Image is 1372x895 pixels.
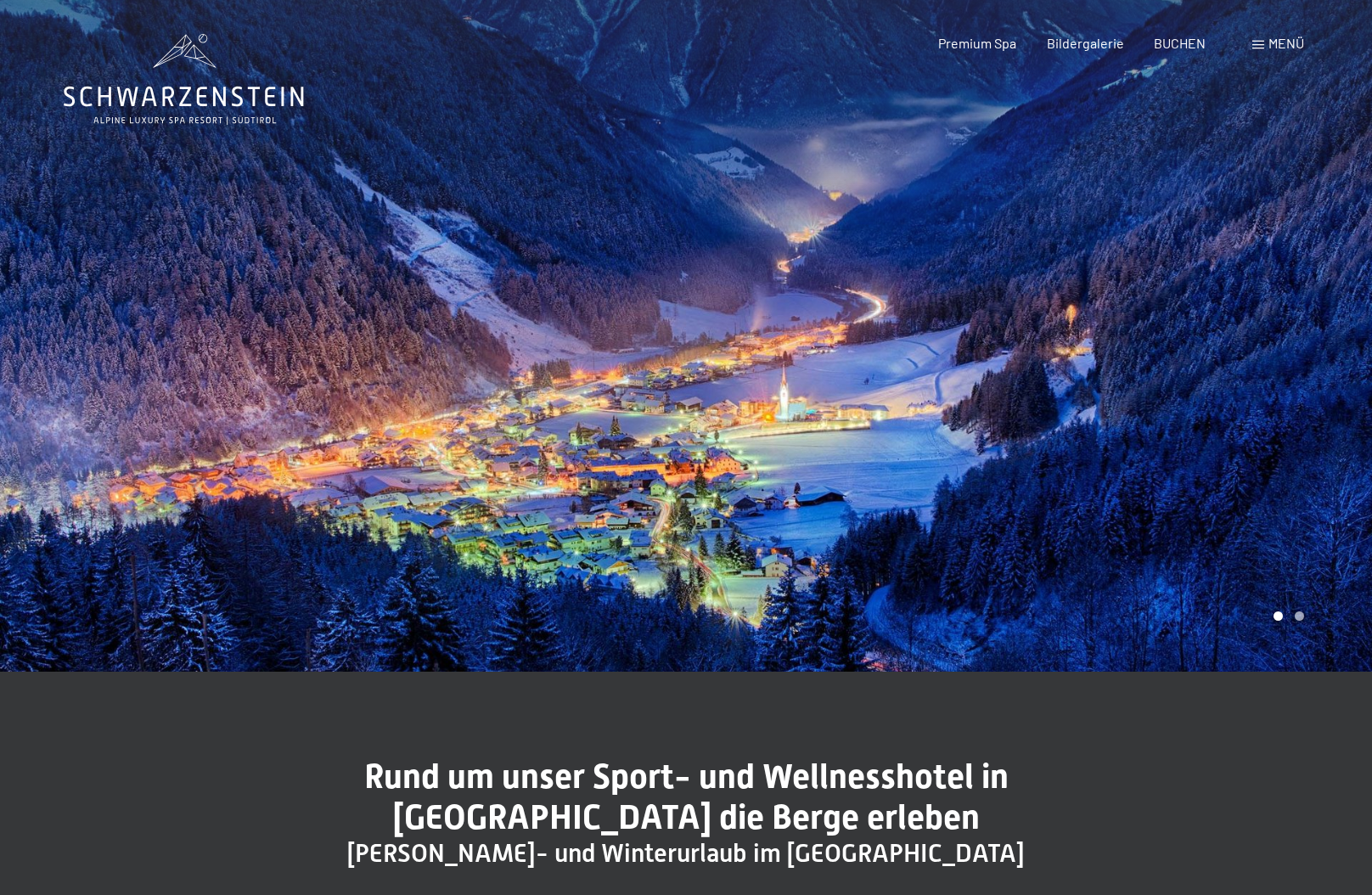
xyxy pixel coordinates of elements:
span: [PERSON_NAME]- und Winterurlaub im [GEOGRAPHIC_DATA] [347,838,1025,868]
div: Carousel Page 2 [1295,611,1304,621]
div: Carousel Page 1 (Current Slide) [1274,611,1283,621]
span: Rund um unser Sport- und Wellnesshotel in [GEOGRAPHIC_DATA] die Berge erleben [364,757,1009,837]
a: Premium Spa [938,35,1016,51]
span: Menü [1268,35,1304,51]
a: BUCHEN [1154,35,1206,51]
a: Bildergalerie [1047,35,1124,51]
div: Carousel Pagination [1268,611,1304,621]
